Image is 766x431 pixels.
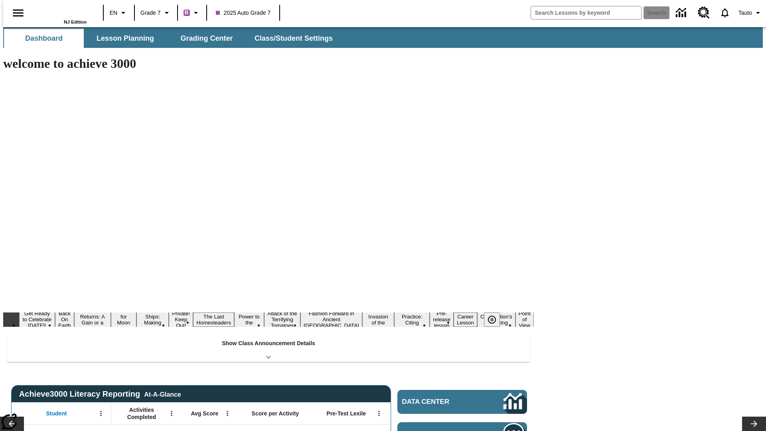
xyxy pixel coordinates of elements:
input: search field [531,6,641,19]
button: Slide 13 Pre-release lesson [430,309,454,330]
span: Score per Activity [252,410,299,417]
span: Avg Score [191,410,218,417]
span: Pre-Test Lexile [327,410,366,417]
button: Lesson Planning [85,29,165,48]
button: Open Menu [373,407,385,419]
button: Slide 14 Career Lesson [454,312,477,327]
button: Slide 6 Private! Keep Out! [169,309,193,330]
span: EN [110,9,117,17]
button: Slide 1 Get Ready to Celebrate Juneteenth! [19,309,55,330]
a: Data Center [397,390,527,414]
button: Pause [484,312,500,327]
button: Slide 9 Attack of the Terrifying Tomatoes [264,309,300,330]
button: Class/Student Settings [248,29,339,48]
button: Grade: Grade 7, Select a grade [137,6,175,20]
button: Language: EN, Select a language [106,6,132,20]
button: Slide 16 Point of View [515,309,534,330]
button: Slide 10 Fashion Forward in Ancient Rome [300,309,362,330]
button: Open Menu [221,407,233,419]
span: 2025 Auto Grade 7 [216,9,271,17]
div: SubNavbar [3,27,763,48]
button: Profile/Settings [735,6,766,20]
span: Grade 7 [140,9,161,17]
span: Lesson Planning [97,34,154,43]
button: Slide 15 The Constitution's Balancing Act [477,306,515,333]
button: Slide 8 Solar Power to the People [234,306,264,333]
span: Achieve3000 Literacy Reporting [19,389,181,399]
h1: welcome to achieve 3000 [3,56,534,71]
span: Activities Completed [115,406,168,421]
button: Slide 5 Cruise Ships: Making Waves [136,306,169,333]
button: Slide 3 Free Returns: A Gain or a Drain? [74,306,111,333]
span: B [185,8,189,18]
button: Lesson carousel, Next [742,417,766,431]
div: Pause [484,312,508,327]
button: Slide 12 Mixed Practice: Citing Evidence [394,306,430,333]
button: Slide 2 Back On Earth [55,309,74,330]
button: Dashboard [4,29,84,48]
div: At-A-Glance [144,389,181,398]
a: Notifications [715,2,735,23]
button: Grading Center [167,29,247,48]
button: Slide 11 The Invasion of the Free CD [362,306,394,333]
span: Class/Student Settings [255,34,333,43]
span: Student [46,410,67,417]
span: Tauto [738,9,752,17]
span: Dashboard [25,34,63,43]
p: Show Class Announcement Details [222,339,315,348]
div: Show Class Announcement Details [7,334,530,362]
span: Data Center [402,398,477,406]
a: Resource Center, Will open in new tab [693,2,715,24]
span: NJ Edition [64,20,87,24]
button: Open Menu [166,407,178,419]
div: Home [35,3,87,24]
div: SubNavbar [3,29,340,48]
button: Open side menu [6,1,30,25]
button: Slide 7 The Last Homesteaders [193,312,234,327]
button: Open Menu [95,407,107,419]
span: Grading Center [180,34,233,43]
button: Boost Class color is purple. Change class color [180,6,204,20]
button: Slide 4 Time for Moon Rules? [111,306,136,333]
a: Home [35,4,87,20]
a: Data Center [671,2,693,24]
